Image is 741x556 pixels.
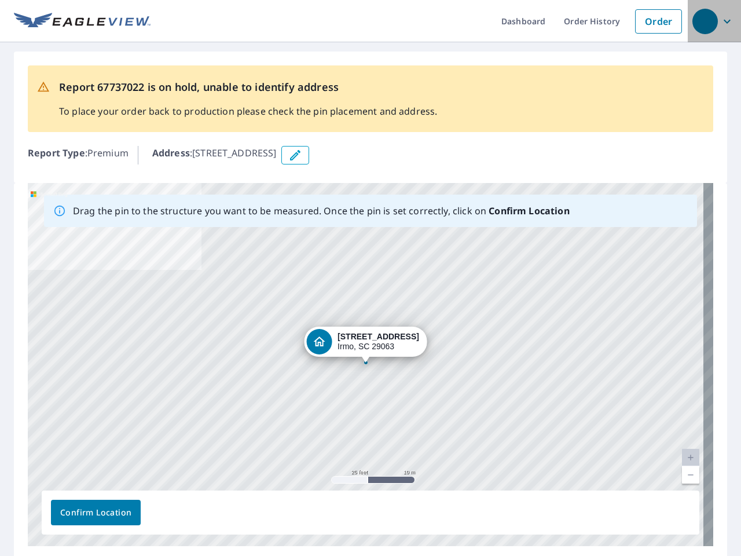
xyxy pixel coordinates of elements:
[60,506,131,520] span: Confirm Location
[489,204,569,217] b: Confirm Location
[682,466,699,484] a: Current Level 20, Zoom Out
[28,147,85,159] b: Report Type
[28,146,129,164] p: : Premium
[59,79,437,95] p: Report 67737022 is on hold, unable to identify address
[59,104,437,118] p: To place your order back to production please check the pin placement and address.
[152,147,190,159] b: Address
[304,327,427,363] div: Dropped pin, building 1, Residential property, 8 Beacon Point Court Irmo, SC 29063
[73,204,570,218] p: Drag the pin to the structure you want to be measured. Once the pin is set correctly, click on
[635,9,682,34] a: Order
[51,500,141,525] button: Confirm Location
[338,332,419,341] strong: [STREET_ADDRESS]
[152,146,277,164] p: : [STREET_ADDRESS]
[14,13,151,30] img: EV Logo
[338,332,419,352] div: Irmo, SC 29063
[682,449,699,466] a: Current Level 20, Zoom In Disabled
